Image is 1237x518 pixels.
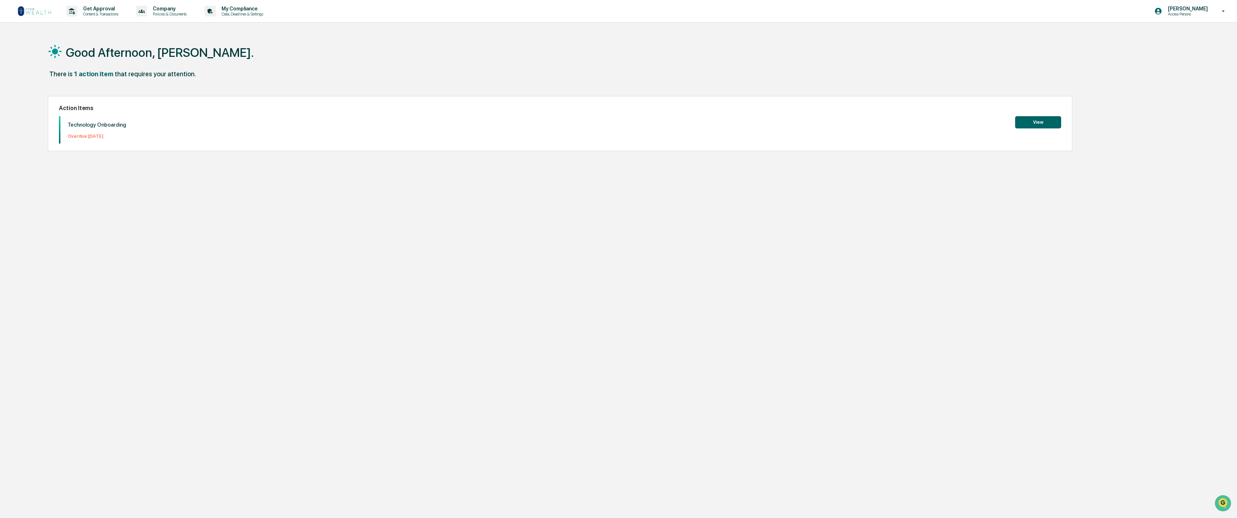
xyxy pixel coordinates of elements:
[68,122,126,128] p: Technology Onboarding
[1162,12,1211,17] p: Access Persons
[24,55,118,62] div: Start new chat
[24,62,91,68] div: We're available if you need us!
[49,70,73,78] div: There is
[77,12,122,17] p: Content & Transactions
[7,105,13,111] div: 🔎
[66,45,254,60] h1: Good Afternoon, [PERSON_NAME].
[17,5,52,17] img: logo
[59,91,89,98] span: Attestations
[49,88,92,101] a: 🗄️Attestations
[51,122,87,127] a: Powered byPylon
[1162,6,1211,12] p: [PERSON_NAME]
[74,70,113,78] div: 1 action item
[1015,118,1061,125] a: View
[1214,494,1233,514] iframe: Open customer support
[14,104,45,112] span: Data Lookup
[72,122,87,127] span: Pylon
[115,70,196,78] div: that requires your attention.
[7,55,20,68] img: 1746055101610-c473b297-6a78-478c-a979-82029cc54cd1
[77,6,122,12] p: Get Approval
[216,12,267,17] p: Data, Deadlines & Settings
[59,105,1061,112] h2: Action Items
[147,12,190,17] p: Policies & Documents
[122,57,131,66] button: Start new chat
[7,15,131,27] p: How can we help?
[4,101,48,114] a: 🔎Data Lookup
[1015,116,1061,128] button: View
[14,91,46,98] span: Preclearance
[68,133,126,139] p: Overdue: [DATE]
[147,6,190,12] p: Company
[7,91,13,97] div: 🖐️
[52,91,58,97] div: 🗄️
[4,88,49,101] a: 🖐️Preclearance
[216,6,267,12] p: My Compliance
